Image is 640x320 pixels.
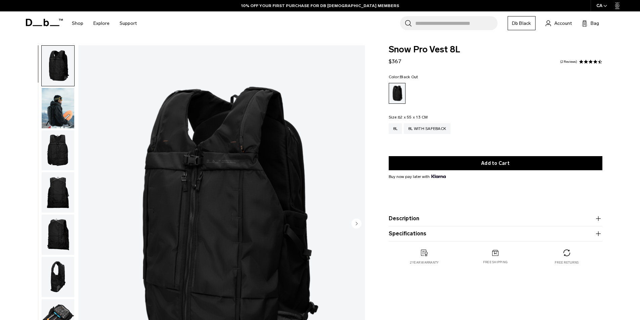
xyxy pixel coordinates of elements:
img: {"height" => 20, "alt" => "Klarna"} [431,175,446,178]
nav: Main Navigation [67,11,142,35]
a: Account [546,19,572,27]
button: Description [389,215,602,223]
img: Snow Pro Vest 8L [42,88,74,128]
a: Support [120,11,137,35]
img: Snow Pro Vest 8L [42,172,74,213]
span: $367 [389,58,401,64]
button: Bag [582,19,599,27]
span: Bag [591,20,599,27]
button: Next slide [351,218,361,230]
p: 2 year warranty [410,260,439,265]
img: Snow Pro Vest 8L [42,215,74,255]
span: Black Out [400,75,418,79]
a: 2 reviews [560,60,577,63]
legend: Size: [389,115,428,119]
a: 10% OFF YOUR FIRST PURCHASE FOR DB [DEMOGRAPHIC_DATA] MEMBERS [241,3,399,9]
span: 62 x 55 x 13 CM [398,115,428,120]
p: Free returns [555,260,579,265]
button: Snow Pro Vest 8L [41,88,75,129]
a: Black Out [389,83,406,104]
legend: Color: [389,75,418,79]
img: Snow Pro Vest 8L [42,257,74,297]
a: 8L with Safeback [404,123,451,134]
a: Shop [72,11,83,35]
span: Snow Pro Vest 8L [389,45,602,54]
p: Free shipping [483,260,508,265]
button: Snow Pro Vest 8L [41,214,75,255]
img: Snow Pro Vest 8L [42,46,74,86]
button: Specifications [389,230,602,238]
button: Snow Pro Vest 8L [41,130,75,171]
span: Account [554,20,572,27]
button: Add to Cart [389,156,602,170]
img: Snow Pro Vest 8L [42,130,74,171]
a: Db Black [508,16,536,30]
button: Snow Pro Vest 8L [41,45,75,86]
a: 8L [389,123,402,134]
a: Explore [93,11,110,35]
span: Buy now pay later with [389,174,446,180]
button: Snow Pro Vest 8L [41,172,75,213]
button: Snow Pro Vest 8L [41,257,75,298]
